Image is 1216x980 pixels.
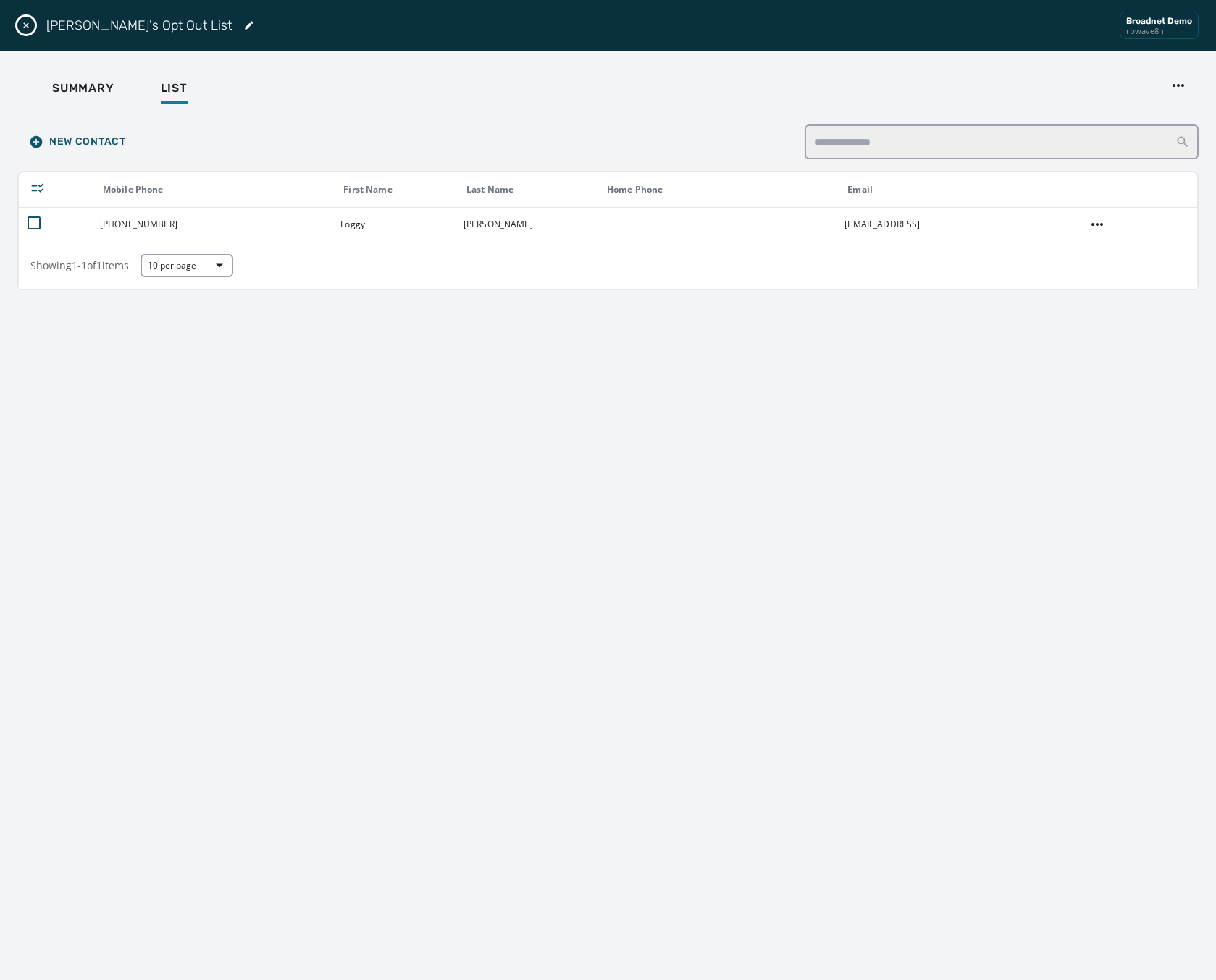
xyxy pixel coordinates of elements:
span: 10 per page [148,260,226,271]
div: Home Phone [607,184,835,195]
span: Showing 1 - 1 of 1 items [30,258,129,272]
td: [PHONE_NUMBER] [91,207,332,242]
button: List [149,74,199,107]
div: Email [847,184,1075,195]
div: Last Name [466,184,595,195]
div: rbwave8h [1126,27,1192,35]
h2: [PERSON_NAME]'s Opt Out List [46,15,232,35]
td: [PERSON_NAME] [455,207,595,242]
td: [EMAIL_ADDRESS] [836,207,1076,242]
button: Summary [41,74,126,107]
button: Edit List [243,20,255,31]
td: Foggy [332,207,455,242]
button: 10 per page [141,254,233,277]
div: Broadnet Demo [1126,15,1192,27]
span: Summary [52,81,114,96]
span: List [161,81,188,96]
button: New Contact [17,126,138,158]
div: First Name [343,184,454,195]
div: Mobile Phone [103,184,331,195]
span: New Contact [29,135,126,149]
